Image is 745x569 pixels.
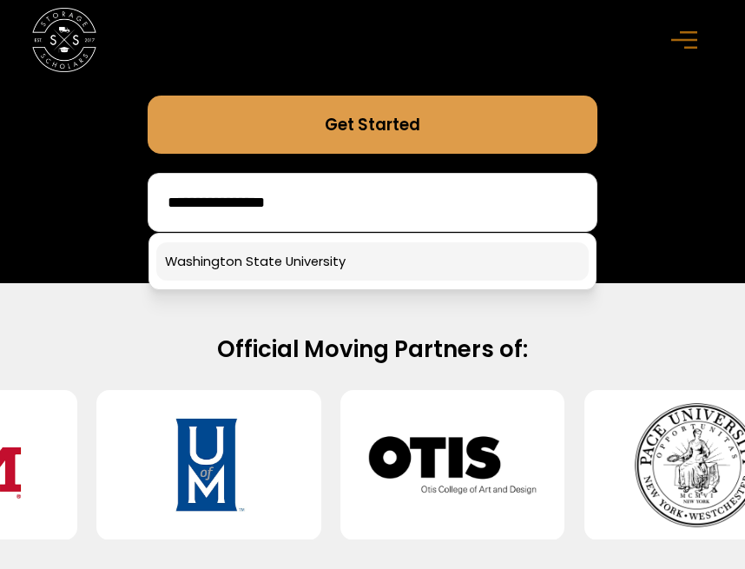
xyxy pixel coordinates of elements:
h2: Official Moving Partners of: [37,335,708,365]
a: Get Started [148,96,597,154]
div: menu [662,15,713,66]
img: University of Memphis [122,403,295,527]
img: Otis College of Art and Design [366,403,539,527]
img: Storage Scholars main logo [32,8,96,72]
